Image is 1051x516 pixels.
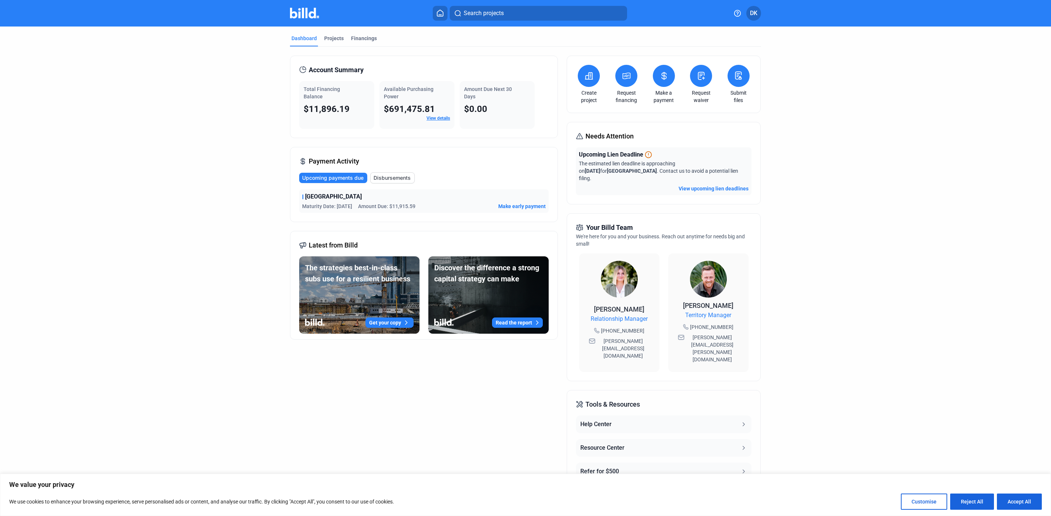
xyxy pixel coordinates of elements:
[450,6,627,21] button: Search projects
[746,6,761,21] button: DK
[9,480,1042,489] p: We value your privacy
[464,86,512,99] span: Amount Due Next 30 Days
[690,261,727,298] img: Territory Manager
[997,494,1042,510] button: Accept All
[576,89,602,104] a: Create project
[302,174,364,182] span: Upcoming payments due
[576,463,751,480] button: Refer for $500
[305,192,362,201] span: [GEOGRAPHIC_DATA]
[9,497,394,506] p: We use cookies to enhance your browsing experience, serve personalised ads or content, and analys...
[601,327,644,334] span: [PHONE_NUMBER]
[299,173,367,183] button: Upcoming payments due
[576,415,751,433] button: Help Center
[302,203,352,210] span: Maturity Date: [DATE]
[492,317,543,328] button: Read the report
[384,104,435,114] span: $691,475.81
[594,305,644,313] span: [PERSON_NAME]
[597,337,650,359] span: [PERSON_NAME][EMAIL_ADDRESS][DOMAIN_NAME]
[464,104,487,114] span: $0.00
[651,89,677,104] a: Make a payment
[690,323,733,331] span: [PHONE_NUMBER]
[726,89,751,104] a: Submit files
[304,104,350,114] span: $11,896.19
[679,185,749,192] button: View upcoming lien deadlines
[585,131,634,141] span: Needs Attention
[579,150,643,159] span: Upcoming Lien Deadline
[324,35,344,42] div: Projects
[290,8,319,18] img: Billd Company Logo
[686,334,739,363] span: [PERSON_NAME][EMAIL_ADDRESS][PERSON_NAME][DOMAIN_NAME]
[291,35,317,42] div: Dashboard
[464,9,504,18] span: Search projects
[750,9,757,18] span: DK
[370,172,415,183] button: Disbursements
[685,311,731,320] span: Territory Manager
[576,234,745,247] span: We're here for you and your business. Reach out anytime for needs big and small!
[580,467,619,476] div: Refer for $500
[384,86,434,99] span: Available Purchasing Power
[591,315,648,323] span: Relationship Manager
[585,168,600,174] span: [DATE]
[309,240,358,250] span: Latest from Billd
[585,399,640,410] span: Tools & Resources
[950,494,994,510] button: Reject All
[374,174,411,182] span: Disbursements
[580,443,624,452] div: Resource Center
[305,262,414,284] div: The strategies best-in-class subs use for a resilient business
[586,222,633,233] span: Your Billd Team
[688,89,714,104] a: Request waiver
[901,494,947,510] button: Customise
[576,439,751,457] button: Resource Center
[613,89,639,104] a: Request financing
[580,420,612,429] div: Help Center
[304,86,340,99] span: Total Financing Balance
[358,203,415,210] span: Amount Due: $11,915.59
[427,116,450,121] a: View details
[498,203,546,210] button: Make early payment
[579,161,738,181] span: The estimated lien deadline is approaching on for . Contact us to avoid a potential lien filing.
[601,261,638,298] img: Relationship Manager
[365,317,414,328] button: Get your copy
[309,156,359,166] span: Payment Activity
[309,65,364,75] span: Account Summary
[607,168,657,174] span: [GEOGRAPHIC_DATA]
[683,302,733,309] span: [PERSON_NAME]
[434,262,543,284] div: Discover the difference a strong capital strategy can make
[351,35,377,42] div: Financings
